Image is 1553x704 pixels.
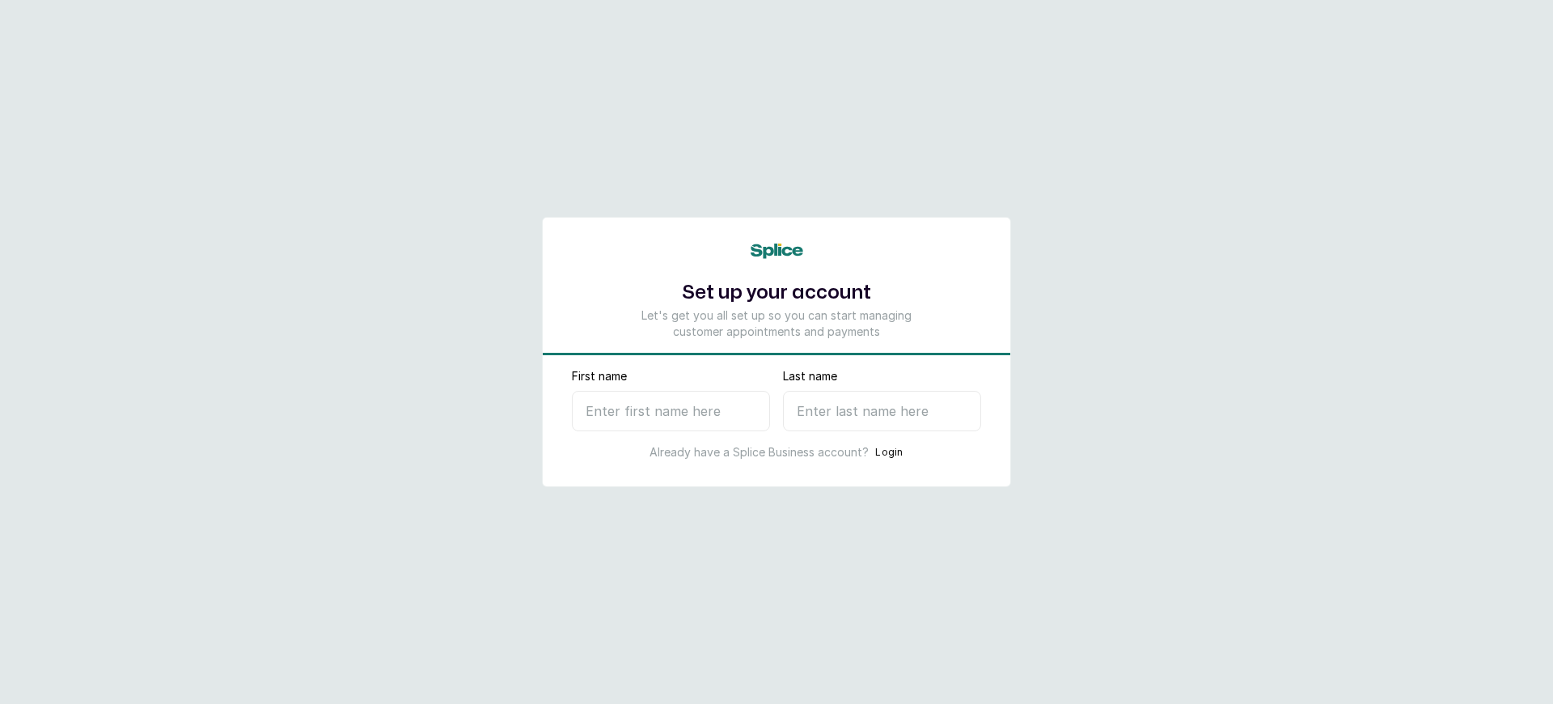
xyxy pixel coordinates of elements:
[572,368,627,384] label: First name
[783,391,981,431] input: Enter last name here
[572,391,770,431] input: Enter first name here
[633,307,920,340] p: Let's get you all set up so you can start managing customer appointments and payments
[650,444,869,460] p: Already have a Splice Business account?
[633,278,920,307] h1: Set up your account
[875,444,903,460] button: Login
[783,368,837,384] label: Last name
